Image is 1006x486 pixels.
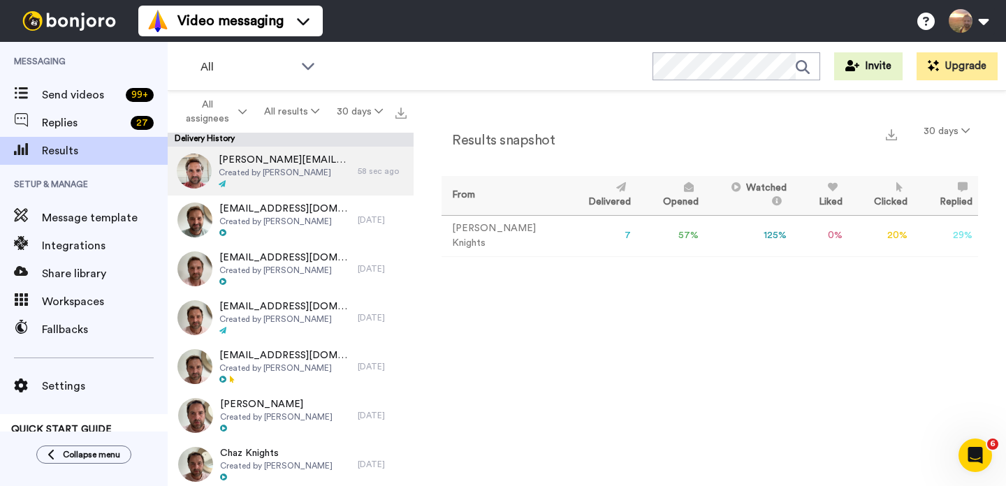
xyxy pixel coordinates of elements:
[442,215,562,256] td: [PERSON_NAME] Knights
[636,215,704,256] td: 57 %
[42,293,168,310] span: Workspaces
[917,52,998,80] button: Upgrade
[219,153,351,167] span: [PERSON_NAME][EMAIL_ADDRESS][DOMAIN_NAME]
[11,425,112,434] span: QUICK START GUIDE
[882,124,901,144] button: Export a summary of each team member’s results that match this filter now.
[177,251,212,286] img: ffc29c47-4a06-4a40-b860-2fb0ddbc852b-thumb.jpg
[219,167,351,178] span: Created by [PERSON_NAME]
[886,129,897,140] img: export.svg
[395,108,407,119] img: export.svg
[358,214,407,226] div: [DATE]
[219,348,351,362] span: [EMAIL_ADDRESS][DOMAIN_NAME]
[219,251,351,265] span: [EMAIL_ADDRESS][DOMAIN_NAME]
[442,133,555,148] h2: Results snapshot
[177,202,212,237] img: adbbe6ec-e5eb-4721-b375-d36430be229a-thumb.jpg
[170,92,256,131] button: All assignees
[178,398,213,433] img: fa95d728-f282-4b60-964b-4103181ae8cb-thumb.jpg
[834,52,903,80] button: Invite
[201,59,294,75] span: All
[42,87,120,103] span: Send videos
[792,215,848,256] td: 0 %
[562,176,637,215] th: Delivered
[42,378,168,395] span: Settings
[168,196,414,244] a: [EMAIL_ADDRESS][DOMAIN_NAME]Created by [PERSON_NAME][DATE]
[220,460,333,471] span: Created by [PERSON_NAME]
[179,98,235,126] span: All assignees
[36,445,131,464] button: Collapse menu
[42,237,168,254] span: Integrations
[168,342,414,391] a: [EMAIL_ADDRESS][DOMAIN_NAME]Created by [PERSON_NAME][DATE]
[256,99,328,124] button: All results
[848,215,914,256] td: 20 %
[17,11,122,31] img: bj-logo-header-white.svg
[177,154,212,189] img: c99bc4e3-c4a0-4dd8-b531-44bd8daf5b96-thumb.jpg
[704,215,792,256] td: 125 %
[219,216,351,227] span: Created by [PERSON_NAME]
[442,176,562,215] th: From
[358,312,407,323] div: [DATE]
[358,165,407,177] div: 58 sec ago
[636,176,704,215] th: Opened
[63,449,120,460] span: Collapse menu
[168,147,414,196] a: [PERSON_NAME][EMAIL_ADDRESS][DOMAIN_NAME]Created by [PERSON_NAME]58 sec ago
[704,176,792,215] th: Watched
[42,142,168,159] span: Results
[177,11,284,31] span: Video messaging
[848,176,914,215] th: Clicked
[168,244,414,293] a: [EMAIL_ADDRESS][DOMAIN_NAME]Created by [PERSON_NAME][DATE]
[562,215,637,256] td: 7
[147,10,169,32] img: vm-color.svg
[219,265,351,276] span: Created by [PERSON_NAME]
[358,263,407,274] div: [DATE]
[358,459,407,470] div: [DATE]
[328,99,391,124] button: 30 days
[168,391,414,440] a: [PERSON_NAME]Created by [PERSON_NAME][DATE]
[168,293,414,342] a: [EMAIL_ADDRESS][DOMAIN_NAME]Created by [PERSON_NAME][DATE]
[219,314,351,325] span: Created by [PERSON_NAME]
[220,411,333,422] span: Created by [PERSON_NAME]
[219,362,351,374] span: Created by [PERSON_NAME]
[913,215,978,256] td: 29 %
[131,116,154,130] div: 27
[219,202,351,216] span: [EMAIL_ADDRESS][DOMAIN_NAME]
[126,88,154,102] div: 99 +
[178,447,213,482] img: 8e62e1be-8378-488e-acc4-e4d696456d45-thumb.jpg
[168,133,414,147] div: Delivery History
[915,119,978,144] button: 30 days
[220,397,333,411] span: [PERSON_NAME]
[42,209,168,226] span: Message template
[391,101,411,122] button: Export all results that match these filters now.
[913,176,978,215] th: Replied
[42,115,125,131] span: Replies
[220,446,333,460] span: Chaz Knights
[987,439,998,450] span: 6
[177,349,212,384] img: 59037d70-ad27-48ac-9e62-29f3c66fc0ed-thumb.jpg
[219,300,351,314] span: [EMAIL_ADDRESS][DOMAIN_NAME]
[792,176,848,215] th: Liked
[42,321,168,338] span: Fallbacks
[358,410,407,421] div: [DATE]
[958,439,992,472] iframe: Intercom live chat
[177,300,212,335] img: f9e45d7d-2b0f-40d3-813e-4cdfbc6a6412-thumb.jpg
[42,265,168,282] span: Share library
[358,361,407,372] div: [DATE]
